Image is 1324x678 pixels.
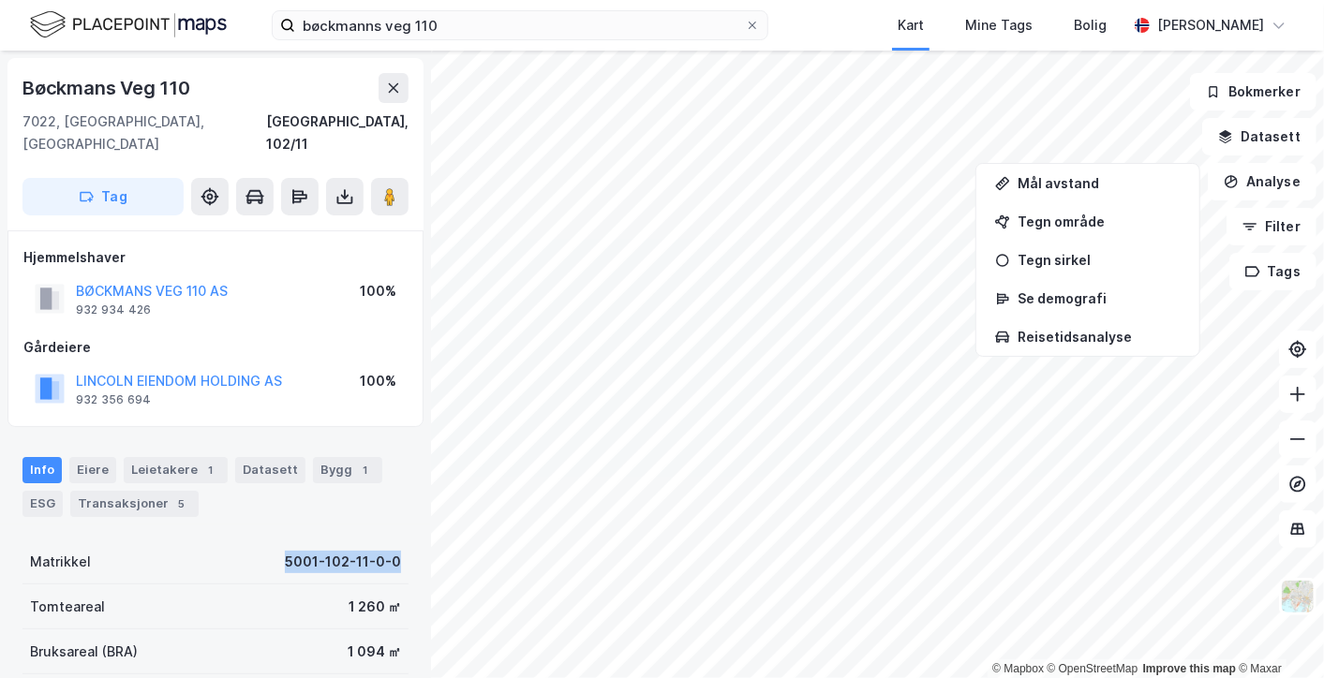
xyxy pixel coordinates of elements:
[1018,214,1181,229] div: Tegn område
[1018,290,1181,306] div: Se demografi
[1190,73,1317,111] button: Bokmerker
[22,178,184,215] button: Tag
[1018,175,1181,191] div: Mål avstand
[172,494,191,513] div: 5
[898,14,924,37] div: Kart
[1229,253,1317,290] button: Tags
[23,336,408,359] div: Gårdeiere
[201,461,220,479] div: 1
[360,370,396,392] div: 100%
[69,457,116,483] div: Eiere
[22,491,63,517] div: ESG
[76,392,151,407] div: 932 356 694
[1280,579,1316,614] img: Z
[1018,329,1181,345] div: Reisetidsanalyse
[30,551,91,573] div: Matrikkel
[30,641,138,663] div: Bruksareal (BRA)
[349,596,401,618] div: 1 260 ㎡
[235,457,305,483] div: Datasett
[360,280,396,302] div: 100%
[1048,662,1138,675] a: OpenStreetMap
[1018,252,1181,268] div: Tegn sirkel
[1208,163,1317,200] button: Analyse
[1230,588,1324,678] iframe: Chat Widget
[285,551,401,573] div: 5001-102-11-0-0
[356,461,375,479] div: 1
[1143,662,1236,675] a: Improve this map
[22,457,62,483] div: Info
[965,14,1033,37] div: Mine Tags
[76,302,151,317] div: 932 934 426
[124,457,228,483] div: Leietakere
[992,662,1044,675] a: Mapbox
[1074,14,1107,37] div: Bolig
[313,457,382,483] div: Bygg
[348,641,401,663] div: 1 094 ㎡
[1227,208,1317,245] button: Filter
[23,246,408,269] div: Hjemmelshaver
[30,596,105,618] div: Tomteareal
[22,111,266,155] div: 7022, [GEOGRAPHIC_DATA], [GEOGRAPHIC_DATA]
[22,73,194,103] div: Bøckmans Veg 110
[30,8,227,41] img: logo.f888ab2527a4732fd821a326f86c7f29.svg
[1157,14,1264,37] div: [PERSON_NAME]
[295,11,745,39] input: Søk på adresse, matrikkel, gårdeiere, leietakere eller personer
[1202,118,1317,155] button: Datasett
[70,491,199,517] div: Transaksjoner
[266,111,409,155] div: [GEOGRAPHIC_DATA], 102/11
[1230,588,1324,678] div: Kontrollprogram for chat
